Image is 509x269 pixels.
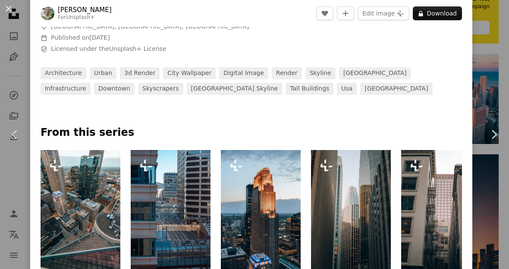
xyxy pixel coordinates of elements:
[131,206,211,213] a: a view of a train station from a high rise building
[41,67,86,79] a: architecture
[41,83,91,95] a: infrastructure
[286,83,333,95] a: tall buildings
[219,67,268,79] a: digital image
[58,6,112,14] a: [PERSON_NAME]
[66,14,94,20] a: Unsplash+
[358,6,409,20] button: Edit image
[51,45,166,53] span: Licensed under the
[109,45,167,52] a: Unsplash+ License
[221,206,301,213] a: a very tall building with a blue light on it's side
[337,6,354,20] button: Add to Collection
[58,14,112,21] div: For
[138,83,183,95] a: skyscrapers
[272,67,302,79] a: render
[401,206,481,213] a: a couple of tall buildings next to each other
[94,83,135,95] a: downtown
[41,126,462,140] p: From this series
[41,6,54,20] img: Go to Josh Hild's profile
[305,67,336,79] a: skyline
[41,206,120,213] a: a view of a city from the top of a building
[311,206,391,213] a: a group of tall buildings in a city
[339,67,411,79] a: [GEOGRAPHIC_DATA]
[90,67,116,79] a: urban
[360,83,432,95] a: [GEOGRAPHIC_DATA]
[163,67,216,79] a: city wallpaper
[89,34,110,41] time: April 14, 2023 at 4:47:17 AM EDT
[479,93,509,176] a: Next
[120,67,160,79] a: 3d render
[187,83,283,95] a: [GEOGRAPHIC_DATA] skyline
[51,34,110,41] span: Published on
[316,6,333,20] button: Like
[337,83,357,95] a: usa
[413,6,462,20] button: Download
